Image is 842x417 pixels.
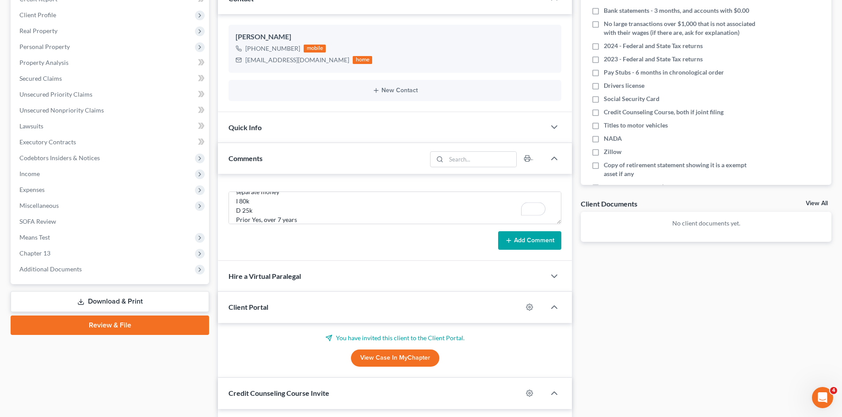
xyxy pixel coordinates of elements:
textarea: To enrich screen reader interactions, please activate Accessibility in Grammarly extension settings [229,192,561,224]
span: Executory Contracts [19,138,76,146]
a: Lawsuits [12,118,209,134]
a: View All [806,200,828,207]
span: Miscellaneous [19,202,59,209]
span: 4 [830,387,837,394]
span: Credit Counseling Course, both if joint filing [604,108,724,116]
span: Bank statements - 3 months, and accounts with $0.00 [604,6,749,15]
span: Lawsuits [19,122,43,130]
p: You have invited this client to the Client Portal. [229,334,561,342]
a: View Case in MyChapter [351,349,439,367]
span: Credit Counseling Course Invite [229,389,329,397]
span: No large transactions over $1,000 that is not associated with their wages (if there are, ask for ... [604,19,761,37]
span: Additional Creditors (Medical, or Creditors not on Credit Report) [604,183,761,200]
span: Unsecured Priority Claims [19,90,92,98]
div: [EMAIL_ADDRESS][DOMAIN_NAME] [245,56,349,64]
span: Personal Property [19,43,70,50]
span: Comments [229,154,263,162]
span: Chapter 13 [19,249,50,257]
div: Client Documents [581,199,637,208]
div: mobile [304,45,326,53]
span: Copy of retirement statement showing it is a exempt asset if any [604,161,761,178]
button: Add Comment [498,231,561,250]
span: Titles to motor vehicles [604,121,668,130]
span: Secured Claims [19,75,62,82]
span: Means Test [19,233,50,241]
p: No client documents yet. [588,219,824,228]
a: SOFA Review [12,214,209,229]
span: NADA [604,134,622,143]
span: Client Portal [229,303,268,311]
span: Additional Documents [19,265,82,273]
span: SOFA Review [19,218,56,225]
button: New Contact [236,87,554,94]
span: Social Security Card [604,94,659,103]
span: 2024 - Federal and State Tax returns [604,41,703,50]
span: Drivers license [604,81,644,90]
span: Unsecured Nonpriority Claims [19,106,104,114]
span: Income [19,170,40,177]
div: home [353,56,372,64]
span: Pay Stubs - 6 months in chronological order [604,68,724,77]
div: [PHONE_NUMBER] [245,44,300,53]
span: Hire a Virtual Paralegal [229,272,301,280]
a: Property Analysis [12,55,209,71]
a: Unsecured Nonpriority Claims [12,102,209,118]
span: Expenses [19,186,45,193]
input: Search... [446,152,517,167]
span: Property Analysis [19,59,69,66]
a: Executory Contracts [12,134,209,150]
a: Unsecured Priority Claims [12,86,209,102]
span: Codebtors Insiders & Notices [19,154,100,162]
span: Quick Info [229,123,262,131]
span: Zillow [604,147,621,156]
span: Real Property [19,27,57,34]
a: Review & File [11,316,209,335]
span: 2023 - Federal and State Tax returns [604,55,703,64]
iframe: Intercom live chat [812,387,833,408]
div: [PERSON_NAME] [236,32,554,42]
a: Download & Print [11,291,209,312]
a: Secured Claims [12,71,209,86]
span: Client Profile [19,11,56,19]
